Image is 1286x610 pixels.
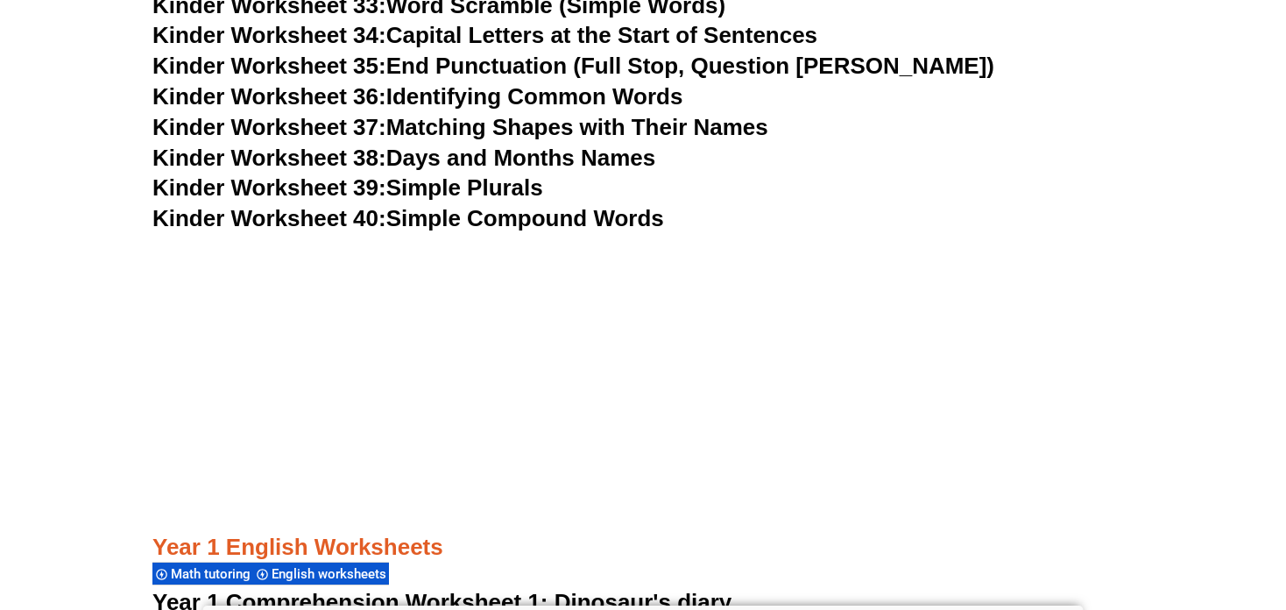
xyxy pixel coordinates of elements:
[253,562,389,585] div: English worksheets
[152,83,386,110] span: Kinder Worksheet 36:
[152,235,1134,488] iframe: Advertisement
[152,145,386,171] span: Kinder Worksheet 38:
[152,114,768,140] a: Kinder Worksheet 37:Matching Shapes with Their Names
[152,53,994,79] a: Kinder Worksheet 35:End Punctuation (Full Stop, Question [PERSON_NAME])
[152,533,1134,563] h3: Year 1 English Worksheets
[152,205,386,231] span: Kinder Worksheet 40:
[152,174,386,201] span: Kinder Worksheet 39:
[152,53,386,79] span: Kinder Worksheet 35:
[152,114,386,140] span: Kinder Worksheet 37:
[1198,526,1286,610] iframe: Chat Widget
[152,22,386,48] span: Kinder Worksheet 34:
[171,566,256,582] span: Math tutoring
[152,145,655,171] a: Kinder Worksheet 38:Days and Months Names
[152,174,543,201] a: Kinder Worksheet 39:Simple Plurals
[152,83,682,110] a: Kinder Worksheet 36:Identifying Common Words
[152,562,253,585] div: Math tutoring
[152,205,664,231] a: Kinder Worksheet 40:Simple Compound Words
[272,566,392,582] span: English worksheets
[152,22,817,48] a: Kinder Worksheet 34:Capital Letters at the Start of Sentences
